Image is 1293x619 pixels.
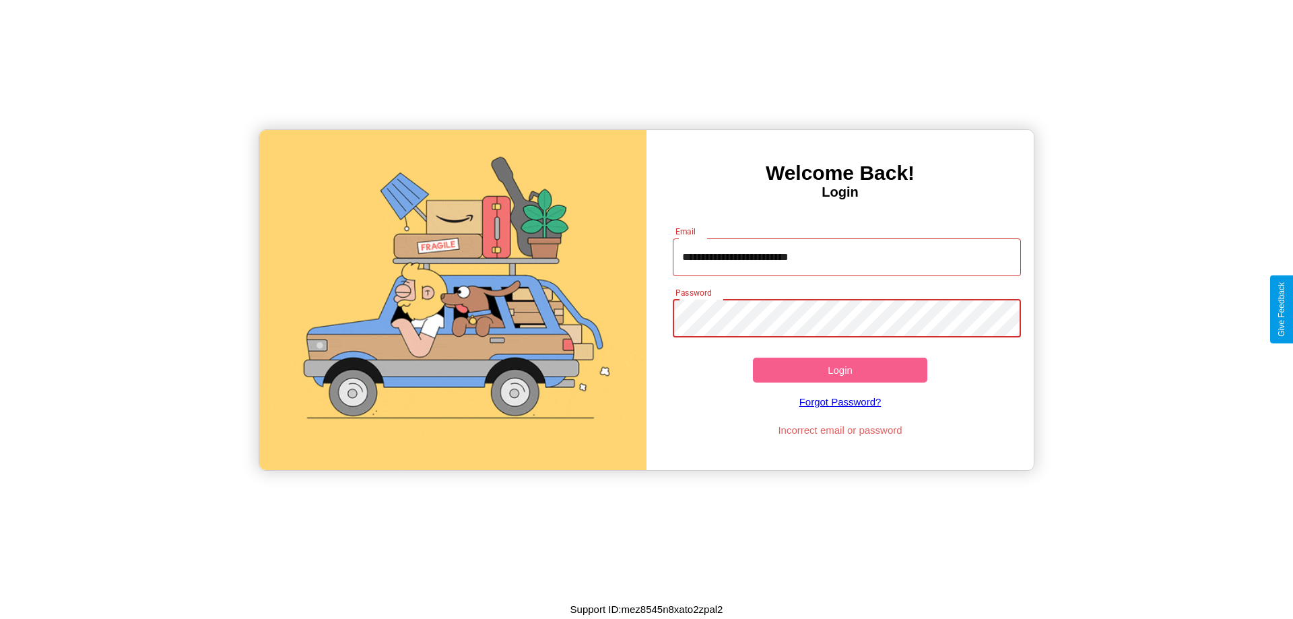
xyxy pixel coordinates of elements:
img: gif [259,130,646,470]
h3: Welcome Back! [646,162,1034,185]
p: Support ID: mez8545n8xato2zpal2 [570,600,723,618]
h4: Login [646,185,1034,200]
label: Email [675,226,696,237]
a: Forgot Password? [666,383,1015,421]
p: Incorrect email or password [666,421,1015,439]
label: Password [675,287,711,298]
button: Login [753,358,927,383]
div: Give Feedback [1277,282,1286,337]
